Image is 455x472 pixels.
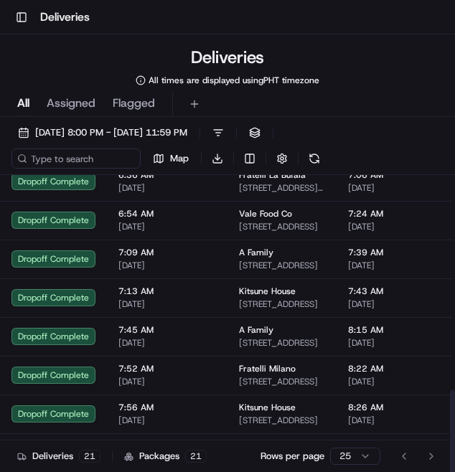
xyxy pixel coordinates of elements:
span: All times are displayed using PHT timezone [149,75,319,86]
span: [DATE] [348,415,449,426]
span: [DATE] [348,376,449,387]
p: Rows per page [261,450,324,463]
div: We're available if you need us! [65,151,197,163]
span: [DATE] [348,337,449,349]
span: A Family [239,247,273,258]
input: Type to search [11,148,141,169]
span: 8:26 AM [348,402,449,413]
span: [DATE] [348,298,449,310]
span: Vale Food Co [239,208,292,220]
button: Map [146,148,195,169]
span: [DATE] [348,182,449,194]
span: 8:22 AM [348,363,449,374]
span: [STREET_ADDRESS] [239,376,325,387]
div: 21 [79,450,100,463]
span: [PERSON_NAME] [PERSON_NAME] [44,261,190,273]
span: [STREET_ADDRESS] [239,415,325,426]
span: Flagged [113,95,155,112]
span: 7:45 AM [118,324,216,336]
span: [STREET_ADDRESS] [239,337,325,349]
a: Powered byPylon [101,355,174,367]
span: • [108,222,113,234]
span: 7:52 AM [118,363,216,374]
span: [DATE] [348,260,449,271]
img: 1736555255976-a54dd68f-1ca7-489b-9aae-adbdc363a1c4 [29,223,40,235]
button: [DATE] 8:00 PM - [DATE] 11:59 PM [11,123,194,143]
span: API Documentation [136,321,230,335]
span: [STREET_ADDRESS][US_STATE] [239,182,325,194]
span: Kitsune House [239,285,296,297]
span: 7:39 AM [348,247,449,258]
span: Map [170,152,189,165]
span: [DATE] [118,221,216,232]
span: [DATE] [118,260,216,271]
span: 7:13 AM [118,285,216,297]
span: Pylon [143,356,174,367]
div: 21 [185,450,207,463]
span: Fratelli Milano [239,363,296,374]
a: 💻API Documentation [116,315,236,341]
span: 8:15 AM [348,324,449,336]
span: 6:54 AM [118,208,216,220]
span: 7:24 AM [348,208,449,220]
div: 💻 [121,322,133,334]
span: [STREET_ADDRESS] [239,221,325,232]
div: Deliveries [17,450,100,463]
img: 1736555255976-a54dd68f-1ca7-489b-9aae-adbdc363a1c4 [29,262,40,273]
h1: Deliveries [191,46,264,69]
span: Knowledge Base [29,321,110,335]
div: 📗 [14,322,26,334]
a: 📗Knowledge Base [9,315,116,341]
div: Packages [124,450,207,463]
img: Regen Pajulas [14,209,37,232]
button: See all [222,184,261,201]
img: Dianne Alexi Soriano [14,247,37,270]
span: [STREET_ADDRESS] [239,260,325,271]
span: Regen Pajulas [44,222,105,234]
span: 7:56 AM [118,402,216,413]
span: [STREET_ADDRESS] [239,298,325,310]
span: 7:06 AM [348,169,449,181]
span: [DATE] [201,261,230,273]
span: [DATE] [118,182,216,194]
span: [DATE] [118,298,216,310]
span: [DATE] [118,337,216,349]
span: [DATE] [118,376,216,387]
button: Refresh [304,148,324,169]
img: 1732323095091-59ea418b-cfe3-43c8-9ae0-d0d06d6fd42c [30,137,56,163]
img: Nash [14,14,43,43]
span: Fratelli La Bufala [239,169,306,181]
span: [DATE] 8:00 PM - [DATE] 11:59 PM [35,126,187,139]
div: Past conversations [14,187,92,198]
img: 1736555255976-a54dd68f-1ca7-489b-9aae-adbdc363a1c4 [14,137,40,163]
span: 7:09 AM [118,247,216,258]
span: [DATE] [118,415,216,426]
button: Start new chat [244,141,261,159]
p: Welcome 👋 [14,57,261,80]
span: [DATE] [348,221,449,232]
h1: Deliveries [40,9,90,26]
span: Assigned [47,95,95,112]
span: • [193,261,198,273]
div: Start new chat [65,137,235,151]
span: A Family [239,324,273,336]
span: Kitsune House [239,402,296,413]
span: All [17,95,29,112]
span: 7:43 AM [348,285,449,297]
span: [DATE] [116,222,145,234]
input: Clear [37,93,237,108]
span: 6:36 AM [118,169,216,181]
